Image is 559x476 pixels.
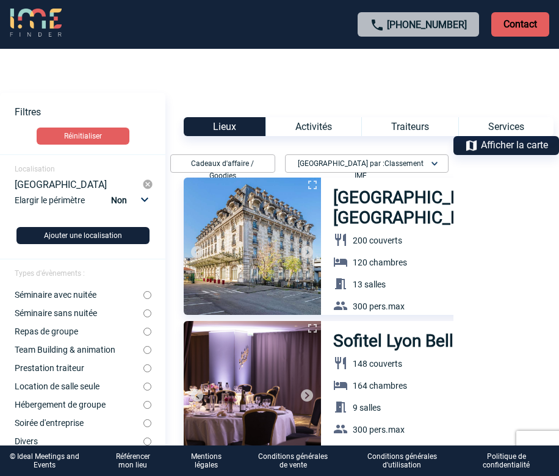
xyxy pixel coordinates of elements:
[360,452,444,469] p: Conditions générales d'utilisation
[10,452,79,469] div: © Ideal Meetings and Events
[15,106,165,118] p: Filtres
[350,452,464,470] a: Conditions générales d'utilisation
[355,159,424,180] span: Classement IME
[15,418,143,428] label: Soirée d'entreprise
[333,378,348,392] img: baseline_hotel_white_24dp-b.png
[165,154,280,173] div: Filtrer sur Cadeaux d'affaire / Goodies
[370,18,384,32] img: call-24-px.png
[361,117,458,136] div: Traiteurs
[353,403,381,413] span: 9 salles
[184,117,265,136] div: Lieux
[184,178,321,315] img: 1.jpg
[333,400,348,414] img: baseline_meeting_room_white_24dp-b.png
[256,452,331,469] p: Conditions générales de vente
[15,436,143,446] label: Divers
[333,356,348,370] img: baseline_restaurant_white_24dp-b.png
[142,179,153,190] img: cancel-24-px-g.png
[246,452,350,470] a: Conditions générales de vente
[293,157,428,170] span: [GEOGRAPHIC_DATA] par :
[15,165,55,173] span: Localisation
[15,269,85,278] span: Types d'évènements :
[464,452,559,470] a: Politique de confidentialité
[15,290,143,300] label: Séminaire avec nuitée
[333,276,348,291] img: baseline_meeting_room_white_24dp-b.png
[333,254,348,269] img: baseline_hotel_white_24dp-b.png
[176,452,245,470] a: Mentions légales
[15,179,142,190] div: [GEOGRAPHIC_DATA]
[15,192,153,217] div: Elargir le périmètre
[16,227,150,244] button: Ajouter une localisation
[15,326,143,336] label: Repas de groupe
[15,400,143,409] label: Hébergement de groupe
[333,422,348,436] img: baseline_group_white_24dp-b.png
[353,279,386,289] span: 13 salles
[109,452,157,469] a: Référencer mon lieu
[265,117,361,136] div: Activités
[353,236,402,245] span: 200 couverts
[353,359,402,369] span: 148 couverts
[333,233,348,247] img: baseline_restaurant_white_24dp-b.png
[15,345,143,355] label: Team Building & animation
[184,321,321,458] img: 1.jpg
[333,331,498,351] h3: Sofitel Lyon Bellecour
[15,381,143,391] label: Location de salle seule
[186,452,226,469] p: Mentions légales
[353,425,405,435] span: 300 pers.max
[428,157,441,170] img: baseline_expand_more_white_24dp-b.png
[481,139,548,151] span: Afficher la carte
[491,12,549,37] p: Contact
[170,154,275,173] div: Cadeaux d'affaire / Goodies
[353,381,407,391] span: 164 chambres
[15,363,143,373] label: Prestation traiteur
[353,258,407,267] span: 120 chambres
[387,19,467,31] a: [PHONE_NUMBER]
[353,301,405,311] span: 300 pers.max
[15,308,143,318] label: Séminaire sans nuitée
[474,452,539,469] p: Politique de confidentialité
[333,298,348,313] img: baseline_group_white_24dp-b.png
[37,128,129,145] button: Réinitialiser
[458,117,554,136] div: Services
